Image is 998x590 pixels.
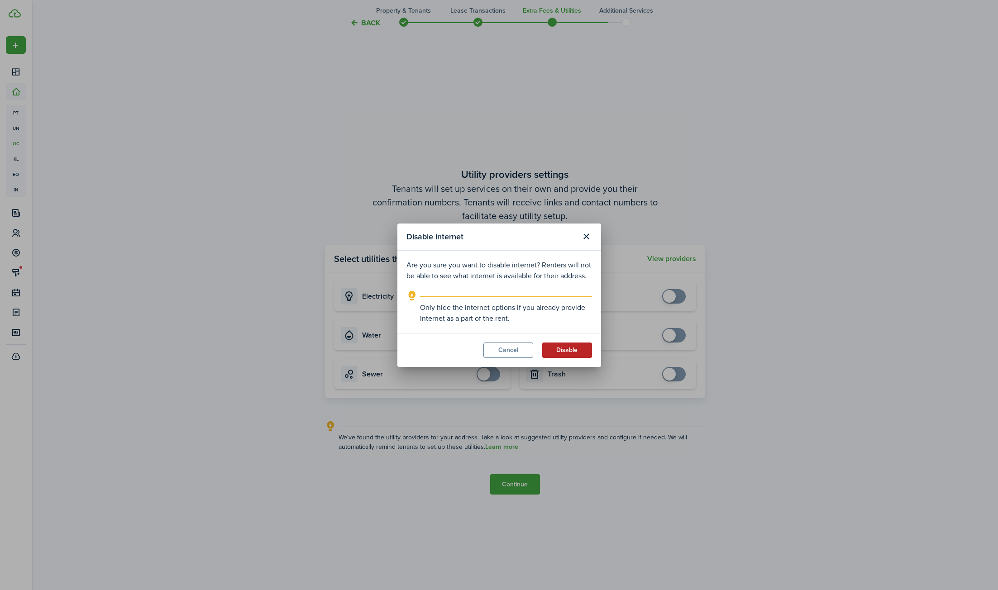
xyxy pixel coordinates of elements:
i: outline [406,290,418,301]
button: Disable [542,343,592,358]
button: Cancel [483,343,533,358]
explanation-description: Only hide the internet options if you already provide internet as a part of the rent. [420,302,592,324]
modal-title: Disable internet [406,228,577,246]
button: Close modal [579,229,594,244]
p: Are you sure you want to disable internet? Renters will not be able to see what internet is avail... [406,260,592,281]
